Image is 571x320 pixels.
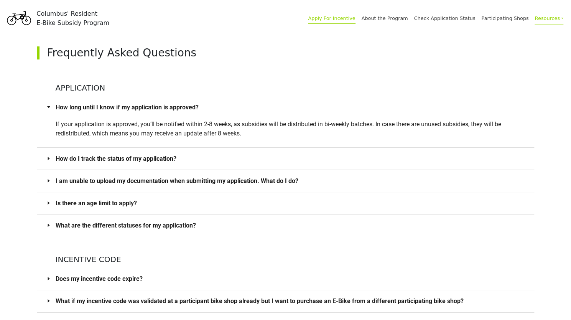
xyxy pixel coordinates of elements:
span: What are the different statuses for my application? [56,221,525,230]
a: Resources [535,12,563,25]
img: Program logo [5,5,33,32]
div: What if my incentive code was validated at a participant bike shop already but I want to purchase... [37,290,534,312]
h5: Application [37,65,534,92]
span: How long until I know if my application is approved? [56,102,525,112]
span: caret-right [46,178,51,183]
span: caret-right [46,276,51,281]
span: caret-right [46,299,51,303]
span: Is there an age limit to apply? [56,198,525,208]
span: How do I track the status of my application? [56,154,525,163]
a: Check Application Status [414,15,476,21]
span: caret-right [46,223,51,228]
h3: Frequently Asked Questions [47,46,527,59]
span: caret-right [46,201,51,205]
div: Columbus' Resident E-Bike Subsidy Program [36,9,109,28]
a: About the Program [362,15,408,21]
span: caret-right [46,156,51,161]
span: I am unable to upload my documentation when submitting my application. What do I do? [56,176,525,186]
span: caret-right [46,105,51,109]
span: What if my incentive code was validated at a participant bike shop already but I want to purchase... [56,296,525,306]
div: How long until I know if my application is approved? [37,96,534,118]
h5: Incentive Code [37,255,534,264]
a: Apply For Incentive [308,15,355,24]
div: Is there an age limit to apply? [37,192,534,214]
div: What are the different statuses for my application? [37,214,534,236]
div: Does my incentive code expire? [37,268,534,290]
a: Participating Shops [481,15,528,21]
div: How do I track the status of my application? [37,148,534,170]
span: Does my incentive code expire? [56,274,525,284]
a: Columbus' ResidentE-Bike Subsidy Program [5,13,109,23]
span: If your application is approved, you’ll be notified within 2-8 weeks, as subsidies will be distri... [56,120,501,137]
div: I am unable to upload my documentation when submitting my application. What do I do? [37,170,534,192]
